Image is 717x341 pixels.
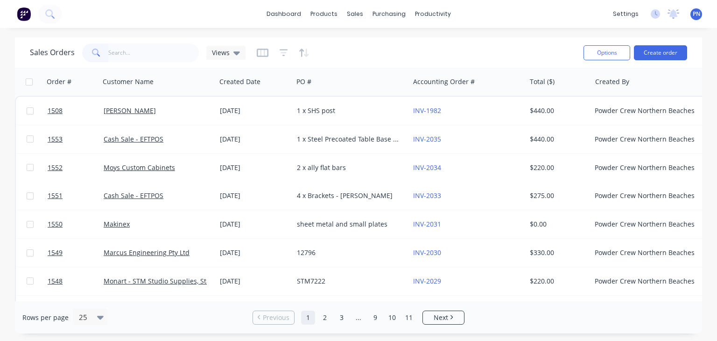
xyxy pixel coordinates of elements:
[530,163,584,172] div: $220.00
[402,311,416,325] a: Page 11
[30,48,75,57] h1: Sales Orders
[297,191,401,200] div: 4 x Brackets - [PERSON_NAME]
[219,77,260,86] div: Created Date
[595,163,698,172] div: Powder Crew Northern Beaches
[413,77,475,86] div: Accounting Order #
[530,106,584,115] div: $440.00
[297,220,401,229] div: sheet metal and small plates
[108,43,199,62] input: Search...
[48,154,104,182] a: 1552
[297,277,401,286] div: STM7222
[220,106,289,115] div: [DATE]
[296,77,311,86] div: PO #
[48,210,104,238] a: 1550
[595,248,698,257] div: Powder Crew Northern Beaches
[530,191,584,200] div: $275.00
[104,106,156,115] a: [PERSON_NAME]
[48,135,63,144] span: 1553
[423,313,464,322] a: Next page
[693,10,700,18] span: PN
[297,135,401,144] div: 1 x Steel Precoated Table Base - SANDBLAST + POWDER COAT - MANNEX BLACK
[530,135,584,144] div: $440.00
[22,313,69,322] span: Rows per page
[253,313,294,322] a: Previous page
[297,106,401,115] div: 1 x SHS post
[48,248,63,257] span: 1549
[413,191,441,200] a: INV-2033
[342,7,368,21] div: sales
[48,267,104,295] a: 1548
[220,220,289,229] div: [DATE]
[47,77,71,86] div: Order #
[530,248,584,257] div: $330.00
[530,220,584,229] div: $0.00
[17,7,31,21] img: Factory
[413,220,441,228] a: INV-2031
[104,248,190,257] a: Marcus Engineering Pty Ltd
[212,48,230,57] span: Views
[297,163,401,172] div: 2 x ally flat bars
[595,77,629,86] div: Created By
[220,163,289,172] div: [DATE]
[410,7,456,21] div: productivity
[595,106,698,115] div: Powder Crew Northern Beaches
[220,277,289,286] div: [DATE]
[306,7,342,21] div: products
[48,182,104,210] a: 1551
[385,311,399,325] a: Page 10
[595,277,698,286] div: Powder Crew Northern Beaches
[48,296,104,324] a: 1547
[318,311,332,325] a: Page 2
[220,191,289,200] div: [DATE]
[104,220,130,228] a: Makinex
[413,106,441,115] a: INV-1982
[262,7,306,21] a: dashboard
[249,311,468,325] ul: Pagination
[220,248,289,257] div: [DATE]
[595,191,698,200] div: Powder Crew Northern Beaches
[263,313,289,322] span: Previous
[530,277,584,286] div: $220.00
[595,220,698,229] div: Powder Crew Northern Beaches
[351,311,366,325] a: Jump forward
[220,135,289,144] div: [DATE]
[48,191,63,200] span: 1551
[413,135,441,143] a: INV-2035
[103,77,154,86] div: Customer Name
[104,135,163,143] a: Cash Sale - EFTPOS
[368,311,382,325] a: Page 9
[104,163,175,172] a: Moys Custom Cabinets
[583,45,630,60] button: Options
[48,220,63,229] span: 1550
[368,7,410,21] div: purchasing
[335,311,349,325] a: Page 3
[413,163,441,172] a: INV-2034
[104,277,392,285] a: Monart - STM Studio Supplies, Stanmart Film Services & Sports Mirrors [GEOGRAPHIC_DATA]
[301,311,315,325] a: Page 1 is your current page
[104,191,163,200] a: Cash Sale - EFTPOS
[634,45,687,60] button: Create order
[48,239,104,267] a: 1549
[48,97,104,125] a: 1508
[530,77,555,86] div: Total ($)
[48,277,63,286] span: 1548
[413,248,441,257] a: INV-2030
[434,313,448,322] span: Next
[297,248,401,257] div: 12796
[595,135,698,144] div: Powder Crew Northern Beaches
[48,106,63,115] span: 1508
[48,125,104,153] a: 1553
[608,7,643,21] div: settings
[413,277,441,285] a: INV-2029
[48,163,63,172] span: 1552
